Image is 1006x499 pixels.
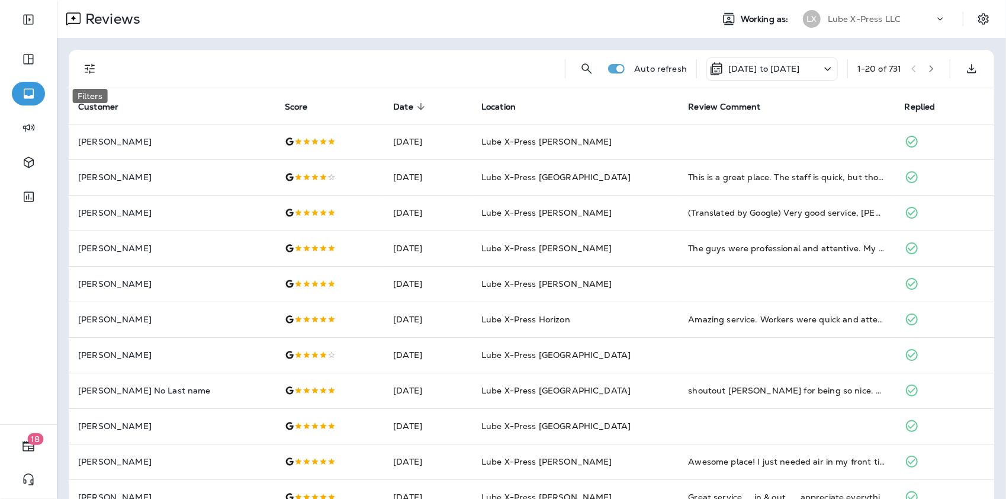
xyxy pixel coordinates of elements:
span: Lube X-Press [PERSON_NAME] [481,456,612,467]
span: Lube X-Press Horizon [481,314,570,325]
span: Working as: [741,14,791,24]
span: Replied [905,101,951,112]
span: 18 [28,433,44,445]
span: Lube X-Press [GEOGRAPHIC_DATA] [481,421,631,431]
p: [PERSON_NAME] [78,350,266,360]
button: Settings [973,8,994,30]
div: 1 - 20 of 731 [857,64,902,73]
p: [PERSON_NAME] [78,244,266,253]
span: Customer [78,101,134,112]
p: [PERSON_NAME] [78,208,266,217]
td: [DATE] [384,195,472,231]
button: 18 [12,434,45,458]
span: Lube X-Press [PERSON_NAME] [481,136,612,147]
span: Date [393,101,429,112]
button: Search Reviews [575,57,599,81]
p: [PERSON_NAME] [78,172,266,182]
span: Lube X-Press [GEOGRAPHIC_DATA] [481,172,631,183]
div: The guys were professional and attentive. My inspection did not take long. Provided me recommenda... [688,242,885,254]
div: Filters [73,89,108,103]
button: Expand Sidebar [12,8,45,31]
button: Export as CSV [960,57,983,81]
span: Lube X-Press [PERSON_NAME] [481,279,612,289]
span: Date [393,102,413,112]
span: Replied [905,102,936,112]
button: Filters [78,57,102,81]
td: [DATE] [384,159,472,195]
td: [DATE] [384,302,472,337]
td: [DATE] [384,373,472,408]
td: [DATE] [384,444,472,479]
td: [DATE] [384,408,472,444]
p: [PERSON_NAME] [78,279,266,289]
p: [PERSON_NAME] [78,137,266,146]
span: Customer [78,102,118,112]
p: Reviews [81,10,140,28]
span: Lube X-Press [PERSON_NAME] [481,243,612,254]
span: Review Comment [688,101,776,112]
p: [PERSON_NAME] [78,421,266,431]
span: Lube X-Press [GEOGRAPHIC_DATA] [481,385,631,396]
span: Lube X-Press [GEOGRAPHIC_DATA] [481,350,631,360]
td: [DATE] [384,124,472,159]
p: Auto refresh [634,64,687,73]
td: [DATE] [384,231,472,266]
div: Awesome place! I just needed air in my front tires. The air machines didn't work at the gas stati... [688,456,885,468]
td: [DATE] [384,266,472,302]
p: [DATE] to [DATE] [728,64,799,73]
span: Lube X-Press [PERSON_NAME] [481,207,612,218]
div: (Translated by Google) Very good service, Mr. Daniel was very attentive, fast and efficient. (Ori... [688,207,885,219]
span: Location [481,101,531,112]
p: [PERSON_NAME] [78,315,266,324]
div: This is a great place. The staff is quick, but thorough. They all work well together. I’d recomme... [688,171,885,183]
span: Review Comment [688,102,760,112]
p: [PERSON_NAME] [78,457,266,466]
span: Score [285,102,308,112]
div: LX [803,10,821,28]
div: Amazing service. Workers were quick and attentive to what I needed done. Would Highly recommend a... [688,314,885,325]
span: Location [481,102,516,112]
p: Lube X-Press LLC [828,14,901,24]
div: shoutout martin for being so nice. GET YOUR OIL CHANGED HERE [688,385,885,396]
p: [PERSON_NAME] No Last name [78,386,266,395]
span: Score [285,101,323,112]
td: [DATE] [384,337,472,373]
